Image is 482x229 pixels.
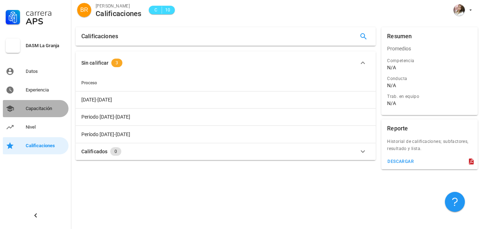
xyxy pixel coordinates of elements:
[26,87,66,93] div: Experiencia
[26,69,66,74] div: Datos
[116,59,118,67] span: 3
[453,4,465,16] div: avatar
[81,80,97,85] span: Proceso
[80,3,88,17] span: BR
[153,6,159,14] span: C
[96,10,142,18] div: Calificaciones
[384,156,417,166] button: descargar
[76,143,376,160] button: Calificados 0
[26,43,66,49] div: DASM La Granja
[387,100,396,106] div: N/A
[3,119,69,136] a: Nivel
[81,27,118,46] div: Calificaciones
[381,40,478,57] div: Promedios
[81,59,108,67] div: Sin calificar
[387,93,472,100] div: Trab. en equipo
[381,138,478,156] div: Historial de calificaciones; subfactores, resultado y lista.
[81,114,130,120] span: Periodo [DATE]-[DATE]
[165,6,171,14] span: 10
[26,17,66,26] div: APS
[81,97,112,103] span: [DATE]-[DATE]
[387,57,472,64] div: Competencia
[115,147,117,156] span: 0
[387,27,412,46] div: Resumen
[76,51,376,74] button: Sin calificar 3
[387,82,396,89] div: N/A
[26,124,66,130] div: Nivel
[77,3,91,17] div: avatar
[26,106,66,111] div: Capacitación
[81,148,107,155] div: Calificados
[3,81,69,99] a: Experiencia
[26,9,66,17] div: Carrera
[3,100,69,117] a: Capacitación
[26,143,66,149] div: Calificaciones
[3,63,69,80] a: Datos
[76,74,376,91] th: Proceso
[3,137,69,154] a: Calificaciones
[96,3,142,10] div: [PERSON_NAME]
[81,131,130,137] span: Período [DATE]-[DATE]
[387,159,414,164] div: descargar
[387,64,396,71] div: N/A
[387,75,472,82] div: Conducta
[387,119,408,138] div: Reporte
